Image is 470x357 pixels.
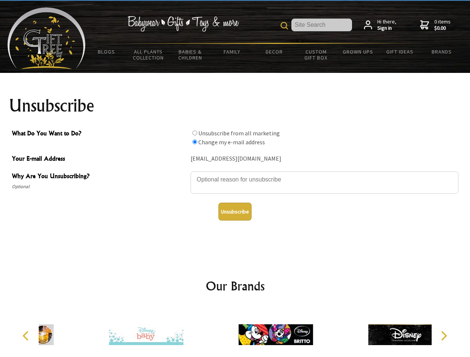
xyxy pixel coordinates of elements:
input: What Do You Want to Do? [192,139,197,144]
input: What Do You Want to Do? [192,131,197,135]
button: Next [435,328,452,344]
label: Change my e-mail address [198,138,265,146]
span: Hi there, [377,19,396,32]
img: product search [281,22,288,29]
input: Site Search [291,19,352,31]
button: Previous [19,328,35,344]
strong: Sign in [377,25,396,32]
span: Why Are You Unsubscribing? [12,171,187,182]
img: Babywear - Gifts - Toys & more [127,16,239,32]
span: What Do You Want to Do? [12,129,187,139]
a: Hi there,Sign in [364,19,396,32]
a: Gift Ideas [379,44,421,59]
a: Babies & Children [169,44,211,65]
a: Brands [421,44,463,59]
button: Unsubscribe [218,203,252,221]
span: 0 items [434,18,451,32]
h2: Our Brands [15,277,455,295]
a: Decor [253,44,295,59]
label: Unsubscribe from all marketing [198,129,280,137]
a: Custom Gift Box [295,44,337,65]
strong: $0.00 [434,25,451,32]
a: BLOGS [86,44,128,59]
span: Optional [12,182,187,191]
a: Grown Ups [337,44,379,59]
textarea: Why Are You Unsubscribing? [191,171,458,194]
a: 0 items$0.00 [420,19,451,32]
a: Family [211,44,253,59]
h1: Unsubscribe [9,97,461,115]
img: Babyware - Gifts - Toys and more... [7,7,86,69]
div: [EMAIL_ADDRESS][DOMAIN_NAME] [191,153,458,165]
span: Your E-mail Address [12,154,187,165]
a: All Plants Collection [128,44,170,65]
